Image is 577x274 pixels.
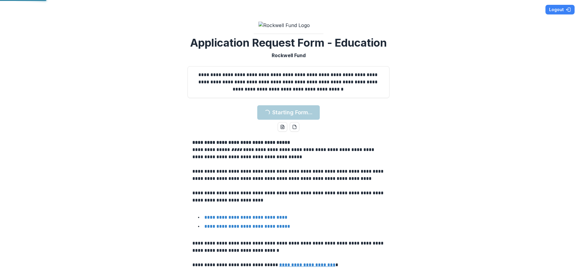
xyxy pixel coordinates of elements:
button: Starting Form... [257,105,320,120]
button: Logout [545,5,575,14]
p: Rockwell Fund [272,52,306,59]
h2: Application Request Form - Education [190,36,387,49]
button: word-download [278,122,287,132]
button: pdf-download [290,122,299,132]
img: Rockwell Fund Logo [258,22,319,29]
